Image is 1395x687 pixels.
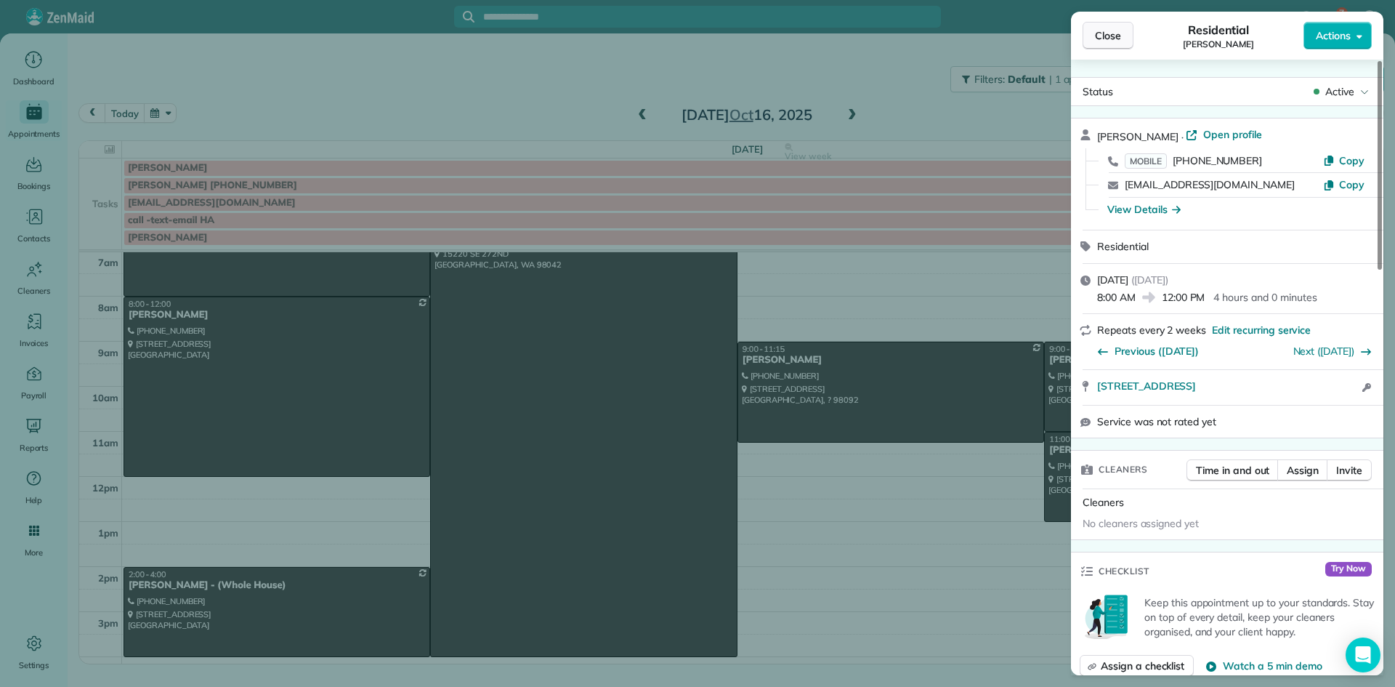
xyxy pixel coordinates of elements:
[1083,85,1113,98] span: Status
[1212,323,1311,337] span: Edit recurring service
[1097,414,1216,429] span: Service was not rated yet
[1097,324,1206,337] span: Repeats every 2 weeks
[1186,459,1279,481] button: Time in and out
[1316,28,1351,43] span: Actions
[1095,28,1121,43] span: Close
[1080,655,1194,677] button: Assign a checklist
[1336,463,1362,478] span: Invite
[1325,562,1372,576] span: Try Now
[1178,131,1186,142] span: ·
[1323,177,1364,192] button: Copy
[1339,178,1364,191] span: Copy
[1097,344,1199,358] button: Previous ([DATE])
[1097,240,1149,253] span: Residential
[1144,595,1375,639] p: Keep this appointment up to your standards. Stay on top of every detail, keep your cleaners organ...
[1097,379,1196,393] span: [STREET_ADDRESS]
[1115,344,1199,358] span: Previous ([DATE])
[1083,22,1133,49] button: Close
[1213,290,1317,305] p: 4 hours and 0 minutes
[1097,290,1136,305] span: 8:00 AM
[1205,659,1322,673] button: Watch a 5 min demo
[1083,496,1124,509] span: Cleaners
[1099,462,1147,477] span: Cleaners
[1107,202,1181,217] button: View Details
[1293,345,1355,358] a: Next ([DATE])
[1131,273,1168,286] span: ( [DATE] )
[1101,659,1184,673] span: Assign a checklist
[1203,127,1262,142] span: Open profile
[1188,21,1250,39] span: Residential
[1223,659,1322,673] span: Watch a 5 min demo
[1327,459,1372,481] button: Invite
[1097,273,1128,286] span: [DATE]
[1186,127,1262,142] a: Open profile
[1162,290,1205,305] span: 12:00 PM
[1125,178,1295,191] a: [EMAIL_ADDRESS][DOMAIN_NAME]
[1287,463,1319,478] span: Assign
[1293,344,1372,358] button: Next ([DATE])
[1083,517,1199,530] span: No cleaners assigned yet
[1173,154,1262,167] span: [PHONE_NUMBER]
[1097,379,1358,393] a: [STREET_ADDRESS]
[1346,638,1380,672] div: Open Intercom Messenger
[1099,564,1149,579] span: Checklist
[1325,84,1354,99] span: Active
[1358,379,1375,396] button: Open access information
[1196,463,1269,478] span: Time in and out
[1339,154,1364,167] span: Copy
[1125,153,1262,168] a: MOBILE[PHONE_NUMBER]
[1097,130,1178,143] span: [PERSON_NAME]
[1125,153,1167,169] span: MOBILE
[1323,153,1364,168] button: Copy
[1277,459,1328,481] button: Assign
[1183,39,1254,50] span: [PERSON_NAME]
